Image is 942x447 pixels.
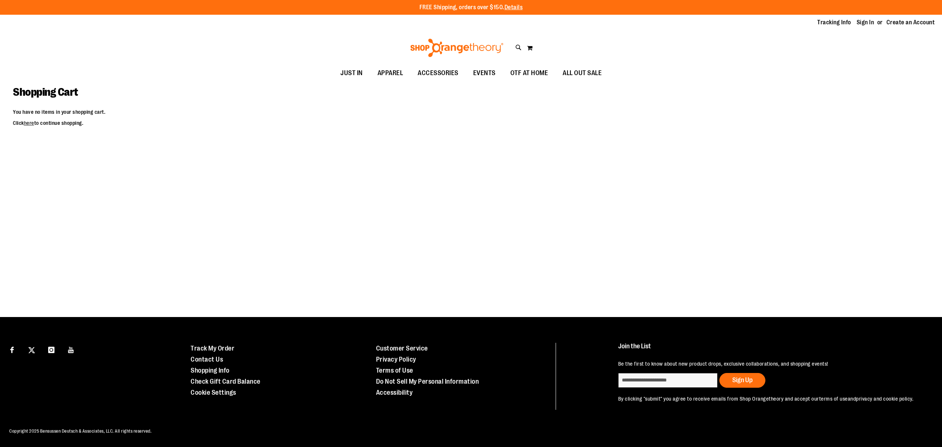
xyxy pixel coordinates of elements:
[563,65,602,81] span: ALL OUT SALE
[857,18,874,27] a: Sign In
[473,65,496,81] span: EVENTS
[504,4,523,11] a: Details
[6,343,18,356] a: Visit our Facebook page
[13,108,929,116] p: You have no items in your shopping cart.
[618,373,718,388] input: enter email
[191,389,236,396] a: Cookie Settings
[618,343,921,356] h4: Join the List
[191,356,223,363] a: Contact Us
[45,343,58,356] a: Visit our Instagram page
[378,65,403,81] span: APPAREL
[376,367,413,374] a: Terms of Use
[817,18,851,27] a: Tracking Info
[856,396,913,402] a: privacy and cookie policy.
[13,86,78,98] span: Shopping Cart
[191,367,230,374] a: Shopping Info
[618,360,921,367] p: Be the first to know about new product drops, exclusive collaborations, and shopping events!
[886,18,935,27] a: Create an Account
[376,389,413,396] a: Accessibility
[376,378,479,385] a: Do Not Sell My Personal Information
[191,345,234,352] a: Track My Order
[419,3,523,12] p: FREE Shipping, orders over $150.
[191,378,261,385] a: Check Gift Card Balance
[618,395,921,402] p: By clicking "submit" you agree to receive emails from Shop Orangetheory and accept our and
[65,343,78,356] a: Visit our Youtube page
[409,39,504,57] img: Shop Orangetheory
[376,345,428,352] a: Customer Service
[819,396,848,402] a: terms of use
[719,373,765,388] button: Sign Up
[28,347,35,353] img: Twitter
[24,120,34,126] a: here
[510,65,548,81] span: OTF AT HOME
[376,356,416,363] a: Privacy Policy
[418,65,458,81] span: ACCESSORIES
[340,65,363,81] span: JUST IN
[25,343,38,356] a: Visit our X page
[732,376,752,384] span: Sign Up
[13,119,929,127] p: Click to continue shopping.
[9,429,152,434] span: Copyright 2025 Bensussen Deutsch & Associates, LLC. All rights reserved.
